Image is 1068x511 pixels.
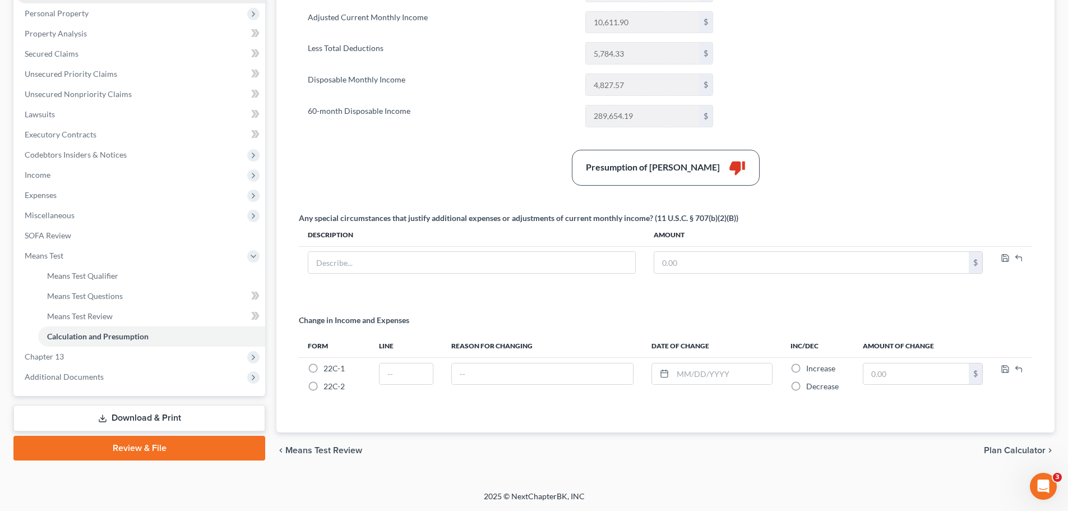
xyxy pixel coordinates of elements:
a: Means Test Qualifier [38,266,265,286]
a: Download & Print [13,405,265,431]
th: Description [299,224,645,246]
label: Disposable Monthly Income [302,73,580,96]
a: Unsecured Priority Claims [16,64,265,84]
span: Plan Calculator [984,446,1046,455]
div: $ [969,252,982,273]
span: Secured Claims [25,49,78,58]
div: $ [699,105,713,127]
a: Executory Contracts [16,125,265,145]
input: -- [452,363,633,385]
span: SOFA Review [25,231,71,240]
input: 0.00 [586,74,699,95]
span: 3 [1053,473,1062,482]
label: 60-month Disposable Income [302,105,580,127]
span: Means Test Questions [47,291,123,301]
a: Means Test Questions [38,286,265,306]
th: Line [370,335,442,357]
th: Amount of Change [854,335,992,357]
span: Means Test Qualifier [47,271,118,280]
a: Unsecured Nonpriority Claims [16,84,265,104]
a: Secured Claims [16,44,265,64]
span: Expenses [25,190,57,200]
button: chevron_left Means Test Review [276,446,362,455]
span: Chapter 13 [25,352,64,361]
th: Inc/Dec [782,335,854,357]
a: SOFA Review [16,225,265,246]
a: Means Test Review [38,306,265,326]
div: $ [699,12,713,33]
span: Lawsuits [25,109,55,119]
div: $ [699,43,713,64]
div: Presumption of [PERSON_NAME] [586,161,720,174]
span: Unsecured Priority Claims [25,69,117,79]
span: 22C-1 [323,363,345,373]
a: Review & File [13,436,265,461]
span: Means Test Review [285,446,362,455]
span: 22C-2 [323,381,345,391]
input: -- [380,363,433,385]
div: Any special circumstances that justify additional expenses or adjustments of current monthly inco... [299,213,738,224]
span: Increase [806,363,835,373]
th: Reason for Changing [442,335,642,357]
span: Means Test [25,251,63,260]
iframe: Intercom live chat [1030,473,1057,500]
input: 0.00 [586,12,699,33]
span: Codebtors Insiders & Notices [25,150,127,159]
div: 2025 © NextChapterBK, INC [215,491,854,511]
th: Form [299,335,370,357]
p: Change in Income and Expenses [299,315,409,326]
label: Adjusted Current Monthly Income [302,11,580,34]
span: Additional Documents [25,372,104,381]
span: Unsecured Nonpriority Claims [25,89,132,99]
button: Plan Calculator chevron_right [984,446,1055,455]
input: Describe... [308,252,635,273]
span: Property Analysis [25,29,87,38]
input: 0.00 [586,105,699,127]
div: $ [699,74,713,95]
div: $ [969,363,982,385]
input: 0.00 [586,43,699,64]
input: 0.00 [863,363,969,385]
a: Calculation and Presumption [38,326,265,347]
span: Means Test Review [47,311,113,321]
span: Executory Contracts [25,130,96,139]
input: 0.00 [654,252,969,273]
i: chevron_right [1046,446,1055,455]
span: Decrease [806,381,839,391]
i: thumb_down [729,159,746,176]
i: chevron_left [276,446,285,455]
span: Income [25,170,50,179]
a: Lawsuits [16,104,265,125]
span: Miscellaneous [25,210,75,220]
label: Less Total Deductions [302,42,580,65]
th: Amount [645,224,992,246]
span: Calculation and Presumption [47,332,149,341]
span: Personal Property [25,8,89,18]
th: Date of Change [642,335,782,357]
input: MM/DD/YYYY [673,363,772,385]
a: Property Analysis [16,24,265,44]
